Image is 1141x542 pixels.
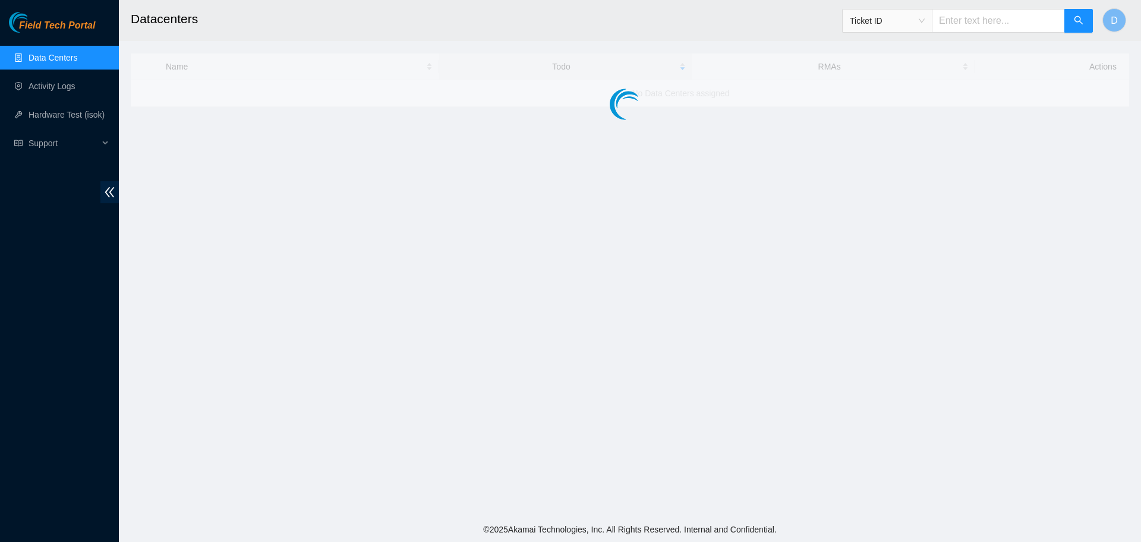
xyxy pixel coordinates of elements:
a: Data Centers [29,53,77,62]
input: Enter text here... [932,9,1065,33]
img: Akamai Technologies [9,12,60,33]
button: search [1064,9,1093,33]
span: Support [29,131,99,155]
span: read [14,139,23,147]
span: search [1074,15,1083,27]
a: Akamai TechnologiesField Tech Portal [9,21,95,37]
button: D [1102,8,1126,32]
span: Ticket ID [850,12,925,30]
span: Field Tech Portal [19,20,95,31]
a: Hardware Test (isok) [29,110,105,119]
footer: © 2025 Akamai Technologies, Inc. All Rights Reserved. Internal and Confidential. [119,517,1141,542]
span: D [1111,13,1118,28]
span: double-left [100,181,119,203]
a: Activity Logs [29,81,75,91]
